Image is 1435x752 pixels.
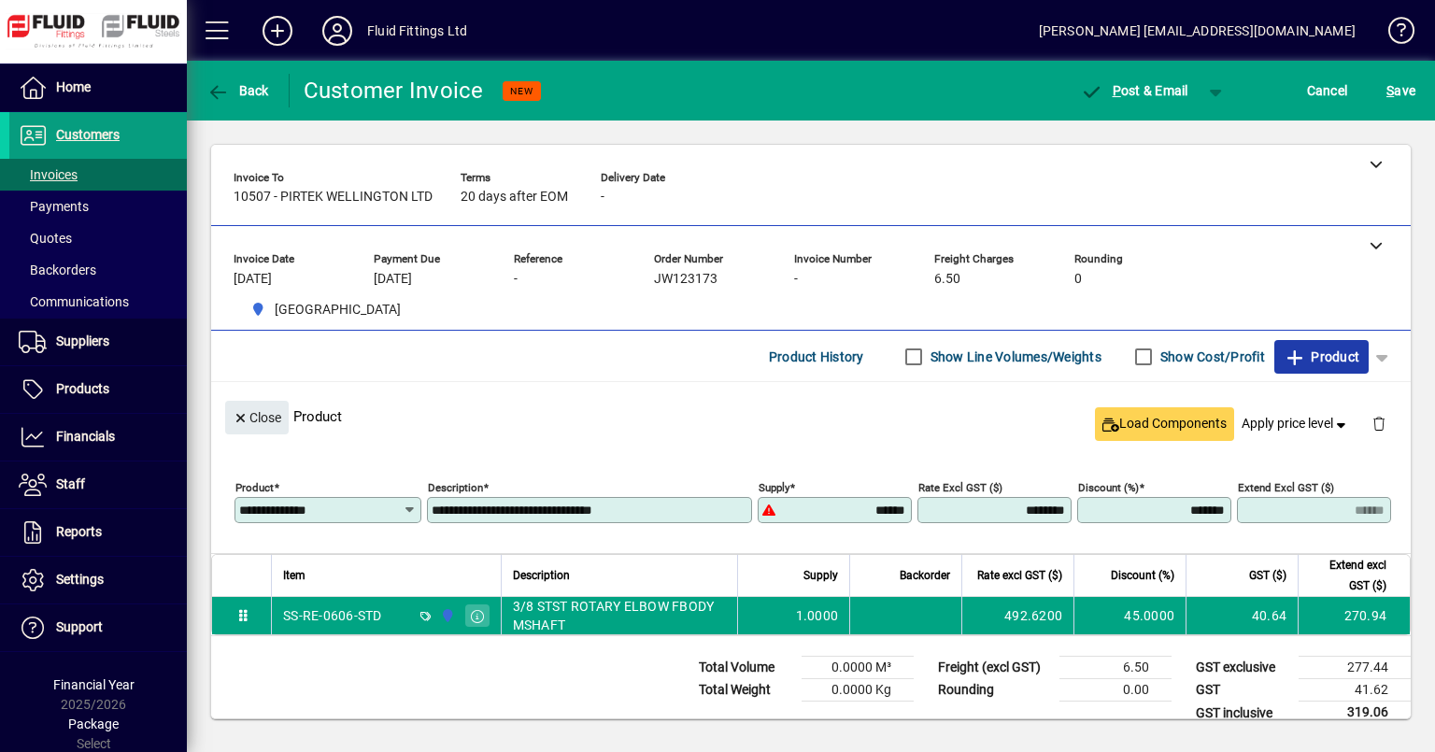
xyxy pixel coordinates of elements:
button: Apply price level [1234,407,1357,441]
a: Settings [9,557,187,603]
a: Products [9,366,187,413]
div: Product [211,382,1411,450]
span: AUCKLAND [243,298,408,321]
td: GST inclusive [1186,702,1299,725]
a: Invoices [9,159,187,191]
app-page-header-button: Back [187,74,290,107]
button: Product History [761,340,872,374]
mat-label: Extend excl GST ($) [1238,481,1334,494]
div: Customer Invoice [304,76,484,106]
span: 0 [1074,272,1082,287]
span: Financial Year [53,677,135,692]
span: Discount (%) [1111,565,1174,586]
td: 0.0000 M³ [802,657,914,679]
td: Total Weight [689,679,802,702]
div: SS-RE-0606-STD [283,606,382,625]
span: - [601,190,604,205]
span: Home [56,79,91,94]
button: Product [1274,340,1369,374]
span: Settings [56,572,104,587]
span: 1.0000 [796,606,839,625]
span: Financials [56,429,115,444]
button: Save [1382,74,1420,107]
span: JW123173 [654,272,717,287]
td: 277.44 [1299,657,1411,679]
a: Financials [9,414,187,461]
button: Profile [307,14,367,48]
span: 20 days after EOM [461,190,568,205]
button: Post & Email [1071,74,1198,107]
span: [DATE] [374,272,412,287]
span: Close [233,403,281,433]
span: Extend excl GST ($) [1310,555,1386,596]
span: Communications [19,294,129,309]
span: Backorders [19,262,96,277]
span: Apply price level [1242,414,1350,433]
button: Back [202,74,274,107]
a: Backorders [9,254,187,286]
span: 10507 - PIRTEK WELLINGTON LTD [234,190,433,205]
td: 270.94 [1298,597,1410,634]
span: Product [1284,342,1359,372]
span: ost & Email [1080,83,1188,98]
app-page-header-button: Delete [1357,415,1401,432]
span: - [514,272,518,287]
span: - [794,272,798,287]
td: GST exclusive [1186,657,1299,679]
label: Show Cost/Profit [1157,348,1265,366]
button: Load Components [1095,407,1234,441]
a: Staff [9,461,187,508]
span: Support [56,619,103,634]
span: 3/8 STST ROTARY ELBOW FBODY MSHAFT [513,597,727,634]
span: Reports [56,524,102,539]
div: Fluid Fittings Ltd [367,16,467,46]
span: Invoices [19,167,78,182]
span: P [1113,83,1121,98]
span: Rate excl GST ($) [977,565,1062,586]
span: Package [68,717,119,731]
span: Back [206,83,269,98]
span: [DATE] [234,272,272,287]
span: Description [513,565,570,586]
span: ave [1386,76,1415,106]
div: 492.6200 [973,606,1062,625]
td: 40.64 [1186,597,1298,634]
a: Communications [9,286,187,318]
span: [GEOGRAPHIC_DATA] [275,300,401,319]
mat-label: Product [235,481,274,494]
span: Cancel [1307,76,1348,106]
span: Load Components [1102,414,1227,433]
td: 41.62 [1299,679,1411,702]
span: Backorder [900,565,950,586]
a: Home [9,64,187,111]
mat-label: Description [428,481,483,494]
td: GST [1186,679,1299,702]
span: Product History [769,342,864,372]
a: Knowledge Base [1374,4,1412,64]
span: 6.50 [934,272,960,287]
mat-label: Discount (%) [1078,481,1139,494]
span: AUCKLAND [435,605,457,626]
mat-label: Supply [759,481,789,494]
mat-label: Rate excl GST ($) [918,481,1002,494]
a: Support [9,604,187,651]
button: Close [225,401,289,434]
a: Quotes [9,222,187,254]
div: [PERSON_NAME] [EMAIL_ADDRESS][DOMAIN_NAME] [1039,16,1356,46]
td: Total Volume [689,657,802,679]
td: Freight (excl GST) [929,657,1059,679]
span: Supply [803,565,838,586]
span: Suppliers [56,333,109,348]
td: 6.50 [1059,657,1172,679]
span: Quotes [19,231,72,246]
td: Rounding [929,679,1059,702]
label: Show Line Volumes/Weights [927,348,1101,366]
span: Staff [56,476,85,491]
td: 45.0000 [1073,597,1186,634]
a: Payments [9,191,187,222]
span: Payments [19,199,89,214]
button: Cancel [1302,74,1353,107]
td: 0.00 [1059,679,1172,702]
span: Customers [56,127,120,142]
a: Reports [9,509,187,556]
